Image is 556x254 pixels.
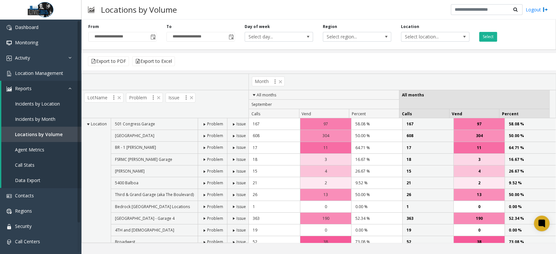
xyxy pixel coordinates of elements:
span: 0 [478,227,480,233]
td: 1 [249,201,300,213]
span: 13 [477,191,481,198]
a: Call Stats [1,157,81,173]
span: Incidents by Month [15,116,55,122]
span: 11 [477,145,481,151]
td: 52.34 % [351,213,402,224]
img: 'icon' [7,71,12,76]
td: 58.08 % [351,118,402,130]
span: 97 [323,121,328,127]
span: Issue [236,180,246,186]
td: 167 [402,118,453,130]
span: Select region... [323,32,377,41]
td: 0.00 % [505,201,556,213]
td: 16.67 % [505,154,556,165]
span: Issue [236,121,246,127]
a: Incidents by Location [1,96,81,111]
label: To [166,24,172,30]
span: Data Export [15,177,40,183]
td: 608 [402,130,453,142]
a: Incidents by Month [1,111,81,127]
span: Problem [207,133,223,138]
td: 21 [402,177,453,189]
td: 363 [402,213,453,224]
span: [PERSON_NAME] [115,168,145,174]
td: 50.00 % [351,130,402,142]
span: Locations by Volume [15,131,63,137]
span: 3 [325,156,327,162]
button: Export to PDF [88,56,129,66]
th: Vend [449,109,499,119]
span: Security [15,223,32,229]
td: 16.67 % [351,154,402,165]
td: 26.67 % [351,165,402,177]
th: Percent [349,109,399,119]
img: 'icon' [7,209,12,214]
span: 97 [477,121,481,127]
span: Monitoring [15,39,38,46]
td: 18 [402,154,453,165]
span: BR - 1 [PERSON_NAME] [115,145,156,150]
span: 4 [478,168,480,174]
img: logout [543,6,548,13]
td: 73.08 % [351,236,402,248]
span: Broadwest [115,239,135,245]
a: Logout [526,6,548,13]
th: All months [399,90,549,109]
span: Location [91,121,107,127]
span: 3 [478,156,480,162]
td: 17 [402,142,453,154]
span: 38 [477,239,481,245]
td: 26 [402,189,453,201]
img: pageIcon [88,2,94,18]
span: Problem [207,227,223,233]
span: Activity [15,55,30,61]
td: 19 [402,224,453,236]
th: Calls [399,109,449,119]
span: Reports [15,85,32,92]
span: Call Stats [15,162,35,168]
span: 4 [325,168,327,174]
span: Issue [236,192,246,197]
th: All months [249,90,399,100]
td: 9.52 % [351,177,402,189]
span: Contacts [15,192,34,199]
td: 0.00 % [351,201,402,213]
td: 18 [249,154,300,165]
a: Agent Metrics [1,142,81,157]
span: Problem [207,145,223,150]
td: 15 [249,165,300,177]
label: Region [323,24,337,30]
img: 'icon' [7,56,12,61]
span: Toggle popup [149,32,156,41]
span: Month [252,77,285,86]
span: Problem [207,168,223,174]
img: 'icon' [7,239,12,245]
td: 58.08 % [505,118,556,130]
td: 52 [402,236,453,248]
span: [GEOGRAPHIC_DATA] - Garage 4 [115,216,175,221]
td: 19 [249,224,300,236]
td: 1 [402,201,453,213]
span: 501 Congress Garage [115,121,155,127]
span: Agent Metrics [15,147,44,153]
span: 304 [322,133,329,139]
span: Problem [207,180,223,186]
td: 0.00 % [505,224,556,236]
a: Data Export [1,173,81,188]
span: Issue [236,239,246,245]
td: 9.52 % [505,177,556,189]
td: 17 [249,142,300,154]
span: Third & Grand Garage (aka The Boulevard) [115,192,194,197]
span: Select location... [401,32,455,41]
label: From [88,24,99,30]
td: 64.71 % [505,142,556,154]
th: September [249,100,399,109]
label: Location [401,24,419,30]
td: 21 [249,177,300,189]
span: Problem [207,121,223,127]
span: 2 [325,180,327,186]
td: 52 [249,236,300,248]
span: Issue [236,204,246,209]
td: 608 [249,130,300,142]
td: 0.00 % [351,224,402,236]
